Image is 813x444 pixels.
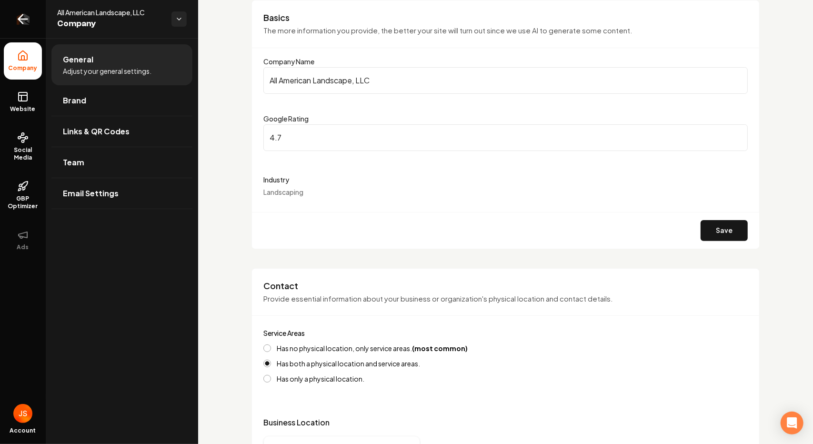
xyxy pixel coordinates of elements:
span: Company [5,64,41,72]
p: Business Location [263,417,748,428]
a: Website [4,83,42,121]
input: Google Rating [263,124,748,151]
label: Has only a physical location. [277,375,364,382]
a: Team [51,147,192,178]
strong: (most common) [412,344,468,353]
span: Ads [13,243,33,251]
span: Brand [63,95,86,106]
span: Account [10,427,36,434]
span: Adjust your general settings. [63,66,151,76]
p: Provide essential information about your business or organization's physical location and contact... [263,293,748,304]
label: Company Name [263,57,314,66]
label: Has both a physical location and service areas. [277,360,420,367]
img: Josh Sharman [13,404,32,423]
span: Team [63,157,84,168]
button: Ads [4,222,42,259]
button: Open user button [13,404,32,423]
span: Social Media [4,146,42,161]
input: Company Name [263,67,748,94]
span: GBP Optimizer [4,195,42,210]
span: Email Settings [63,188,119,199]
label: Google Rating [263,114,309,123]
h3: Basics [263,12,748,23]
span: General [63,54,93,65]
a: Brand [51,85,192,116]
span: Links & QR Codes [63,126,130,137]
h3: Contact [263,280,748,292]
p: The more information you provide, the better your site will turn out since we use AI to generate ... [263,25,748,36]
button: Save [701,220,748,241]
div: Open Intercom Messenger [781,412,803,434]
span: Website [7,105,40,113]
span: All American Landscape, LLC [57,8,164,17]
a: Links & QR Codes [51,116,192,147]
span: Company [57,17,164,30]
a: Social Media [4,124,42,169]
a: Email Settings [51,178,192,209]
label: Has no physical location, only service areas. [277,345,468,352]
label: Industry [263,174,748,185]
span: Landscaping [263,188,303,196]
a: GBP Optimizer [4,173,42,218]
label: Service Areas [263,329,305,337]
